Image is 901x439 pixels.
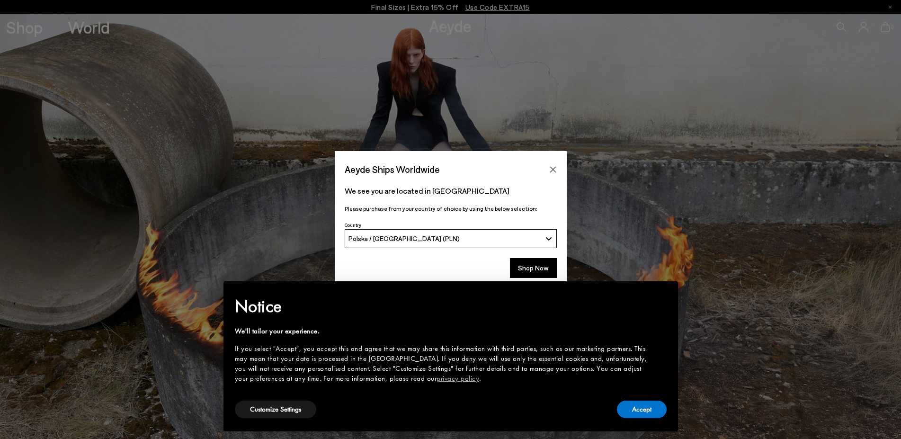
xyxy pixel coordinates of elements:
[510,258,557,278] button: Shop Now
[235,401,316,418] button: Customize Settings
[345,161,440,178] span: Aeyde Ships Worldwide
[345,204,557,213] p: Please purchase from your country of choice by using the below selection:
[437,374,479,383] a: privacy policy
[235,326,651,336] div: We'll tailor your experience.
[235,294,651,319] h2: Notice
[660,288,666,303] span: ×
[617,401,667,418] button: Accept
[345,222,361,228] span: Country
[348,234,460,242] span: Polska / [GEOGRAPHIC_DATA] (PLN)
[546,162,560,177] button: Close
[345,185,557,197] p: We see you are located in [GEOGRAPHIC_DATA]
[235,344,651,384] div: If you select "Accept", you accept this and agree that we may share this information with third p...
[651,284,674,307] button: Close this notice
